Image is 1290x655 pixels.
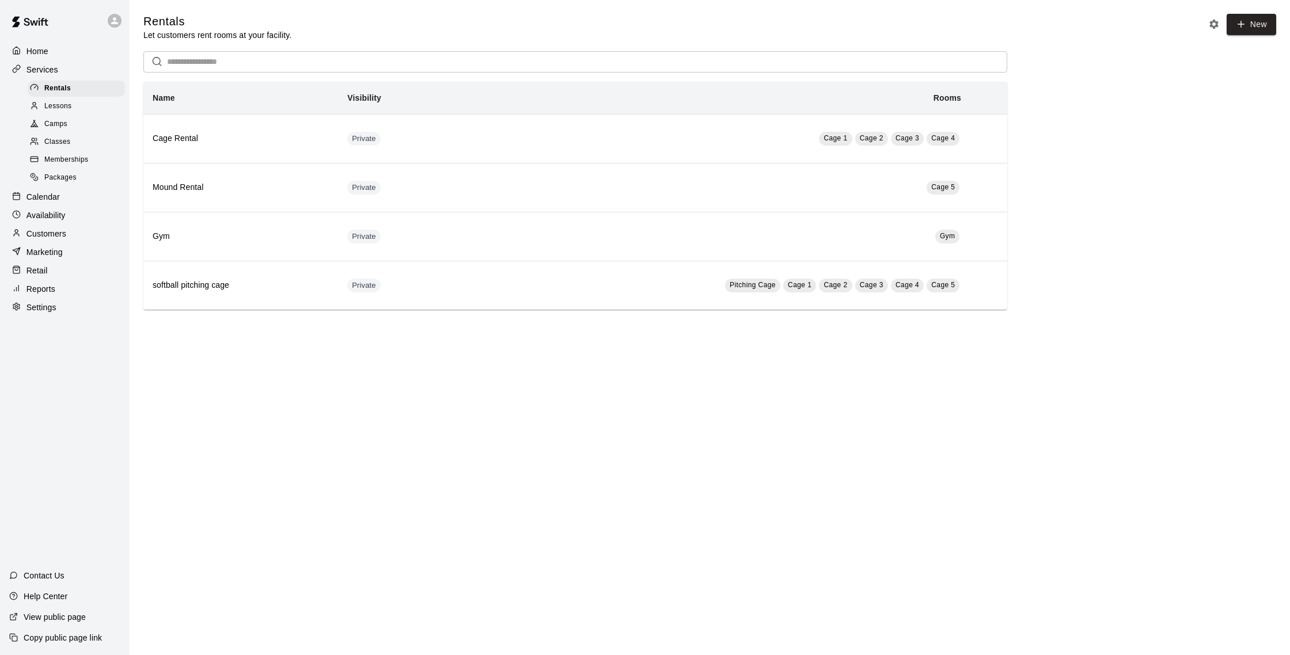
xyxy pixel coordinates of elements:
[347,181,381,195] div: This service is hidden, and can only be accessed via a direct link
[940,232,955,240] span: Gym
[153,230,329,243] h6: Gym
[26,45,48,57] p: Home
[44,119,67,130] span: Camps
[28,79,130,97] a: Rentals
[9,243,120,261] a: Marketing
[347,280,381,291] span: Private
[28,134,125,150] div: Classes
[24,591,67,602] p: Help Center
[24,611,86,623] p: View public page
[26,191,60,203] p: Calendar
[28,116,125,132] div: Camps
[28,116,130,134] a: Camps
[44,83,71,94] span: Rentals
[26,228,66,239] p: Customers
[44,154,88,166] span: Memberships
[26,246,63,258] p: Marketing
[860,134,883,142] span: Cage 2
[28,81,125,97] div: Rentals
[24,570,64,581] p: Contact Us
[347,182,381,193] span: Private
[896,134,919,142] span: Cage 3
[9,225,120,242] a: Customers
[347,132,381,146] div: This service is hidden, and can only be accessed via a direct link
[9,262,120,279] a: Retail
[934,93,961,102] b: Rooms
[153,132,329,145] h6: Cage Rental
[9,280,120,298] a: Reports
[9,299,120,316] a: Settings
[9,61,120,78] a: Services
[824,134,847,142] span: Cage 1
[347,134,381,144] span: Private
[26,302,56,313] p: Settings
[28,97,130,115] a: Lessons
[931,183,955,191] span: Cage 5
[143,29,291,41] p: Let customers rent rooms at your facility.
[44,136,70,148] span: Classes
[44,101,72,112] span: Lessons
[44,172,77,184] span: Packages
[24,632,102,643] p: Copy public page link
[143,14,291,29] h5: Rentals
[824,281,847,289] span: Cage 2
[896,281,919,289] span: Cage 4
[931,134,955,142] span: Cage 4
[860,281,883,289] span: Cage 3
[9,188,120,205] a: Calendar
[153,93,175,102] b: Name
[153,279,329,292] h6: softball pitching cage
[347,279,381,292] div: This service is hidden, and can only be accessed via a direct link
[26,265,48,276] p: Retail
[26,283,55,295] p: Reports
[9,207,120,224] a: Availability
[153,181,329,194] h6: Mound Rental
[143,82,1007,310] table: simple table
[28,169,130,187] a: Packages
[730,281,776,289] span: Pitching Cage
[347,230,381,243] div: This service is hidden, and can only be accessed via a direct link
[28,98,125,115] div: Lessons
[9,43,120,60] a: Home
[788,281,811,289] span: Cage 1
[28,152,125,168] div: Memberships
[26,210,66,221] p: Availability
[347,93,381,102] b: Visibility
[26,64,58,75] p: Services
[28,151,130,169] a: Memberships
[28,170,125,186] div: Packages
[1205,16,1223,33] button: Rental settings
[28,134,130,151] a: Classes
[1227,14,1276,35] a: New
[931,281,955,289] span: Cage 5
[347,231,381,242] span: Private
